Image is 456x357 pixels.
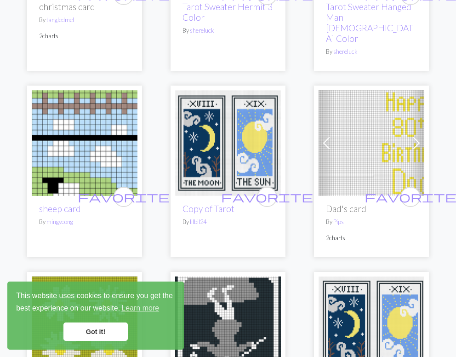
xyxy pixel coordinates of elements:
[190,27,214,34] a: shereluck
[16,290,175,315] span: This website uses cookies to ensure you get the best experience on our website.
[326,1,413,44] a: Tarot Sweater Hanged Man [DEMOGRAPHIC_DATA] Color
[78,188,170,206] i: favourite
[114,187,134,207] button: favourite
[400,187,421,207] button: favourite
[319,90,424,196] img: Dad's card
[326,47,417,56] p: By
[32,90,137,196] img: sheep card
[326,234,417,242] p: 2 charts
[32,138,137,146] a: sheep card
[39,1,130,12] h2: christmas card
[182,1,273,23] a: Tarot Sweater Hermit 3 Color
[182,218,274,226] p: By
[319,138,424,146] a: Dad's card
[7,282,184,350] div: cookieconsent
[333,218,344,225] a: Pips
[182,203,234,214] a: Copy of Tarot
[46,218,73,225] a: mingyeong
[175,90,281,196] img: Tarot
[175,324,281,333] a: Tarot Sweater The Fool
[319,324,424,333] a: Tarot
[221,190,313,204] span: favorite
[46,16,74,23] a: tangledmel
[333,48,357,55] a: shereluck
[190,218,206,225] a: lilbil24
[39,218,130,226] p: By
[120,301,160,315] a: learn more about cookies
[39,16,130,24] p: By
[257,187,277,207] button: favourite
[39,32,130,40] p: 2 charts
[63,322,128,341] a: dismiss cookie message
[326,203,417,214] h2: Dad's card
[221,188,313,206] i: favourite
[182,26,274,35] p: By
[175,138,281,146] a: Tarot
[78,190,170,204] span: favorite
[326,218,417,226] p: By
[39,203,81,214] a: sheep card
